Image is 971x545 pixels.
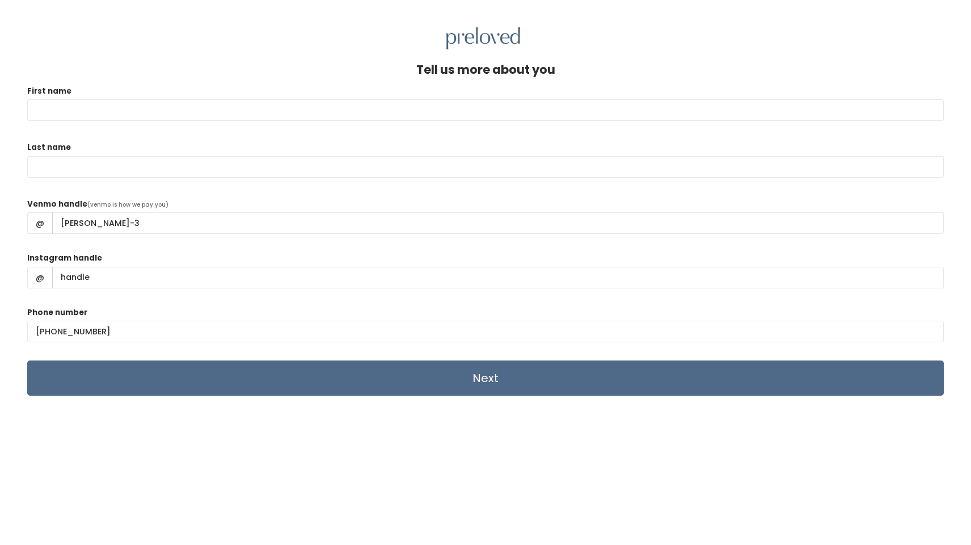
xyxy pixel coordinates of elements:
img: preloved logo [446,27,520,49]
span: (venmo is how we pay you) [87,200,168,209]
label: Venmo handle [27,199,87,210]
label: Phone number [27,307,87,318]
label: First name [27,86,71,97]
label: Instagram handle [27,253,102,264]
input: (___) ___-____ [27,321,944,342]
input: handle [52,212,944,234]
input: handle [52,267,944,288]
span: @ [27,267,53,288]
label: Last name [27,142,71,153]
span: @ [27,212,53,234]
input: Next [27,360,944,396]
h4: Tell us more about you [416,63,555,76]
